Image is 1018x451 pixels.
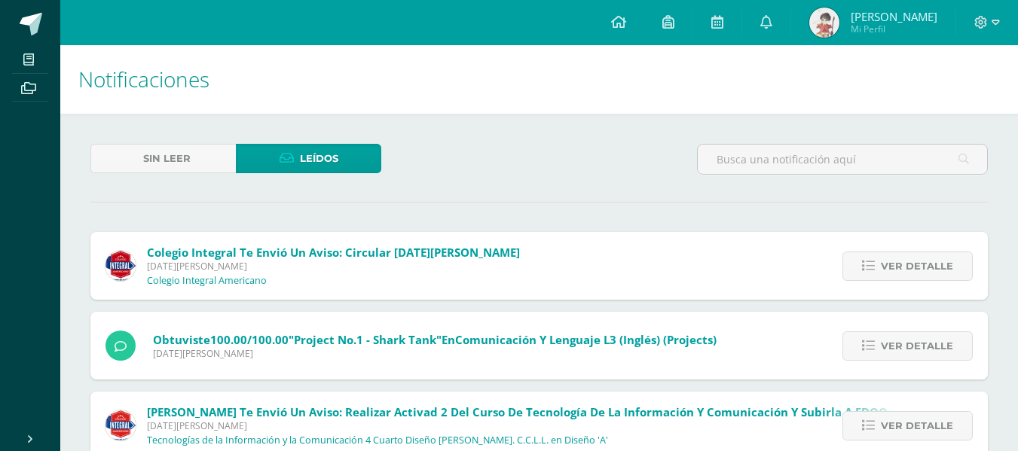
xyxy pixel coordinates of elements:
span: 100.00/100.00 [210,332,289,347]
span: Comunicación y Lenguaje L3 (Inglés) (Projects) [455,332,717,347]
a: Leídos [236,144,381,173]
span: [PERSON_NAME] [851,9,937,24]
span: Ver detalle [881,412,953,440]
span: Ver detalle [881,252,953,280]
span: Notificaciones [78,65,209,93]
span: Leídos [300,145,338,172]
span: Ver detalle [881,332,953,360]
span: "Project No.1 - Shark Tank" [289,332,442,347]
img: 4686f1a89fc6bee7890228770d3d7d3e.png [809,8,839,38]
p: Tecnologías de la Información y la Comunicación 4 Cuarto Diseño [PERSON_NAME]. C.C.L.L. en Diseño... [147,434,608,446]
span: [PERSON_NAME] te envió un aviso: Realizar Activad 2 del curso de Tecnología de la Información y C... [147,404,888,419]
span: Sin leer [143,145,191,172]
img: c1f8528ae09fb8474fd735b50c721e50.png [105,410,136,440]
span: Colegio Integral te envió un aviso: Circular [DATE][PERSON_NAME] [147,245,520,260]
span: [DATE][PERSON_NAME] [153,347,717,360]
a: Sin leer [90,144,236,173]
span: [DATE][PERSON_NAME] [147,260,520,273]
input: Busca una notificación aquí [698,145,987,174]
img: 3d8ecf278a7f74c562a74fe44b321cd5.png [105,251,136,281]
span: Obtuviste en [153,332,717,347]
p: Colegio Integral Americano [147,275,267,287]
span: [DATE][PERSON_NAME] [147,419,888,432]
span: Mi Perfil [851,23,937,35]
